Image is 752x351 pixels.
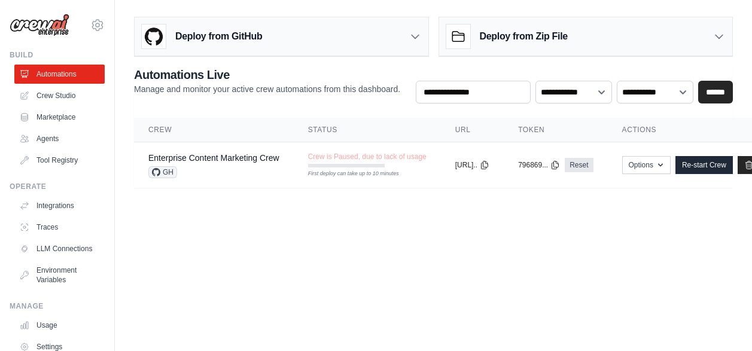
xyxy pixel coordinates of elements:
a: Re-start Crew [675,156,733,174]
div: Operate [10,182,105,191]
a: Marketplace [14,108,105,127]
a: Integrations [14,196,105,215]
th: URL [441,118,504,142]
div: Manage [10,301,105,311]
p: Manage and monitor your active crew automations from this dashboard. [134,83,400,95]
a: Reset [565,158,593,172]
a: Environment Variables [14,261,105,289]
th: Status [294,118,441,142]
button: 796869... [518,160,560,170]
th: Crew [134,118,294,142]
a: Crew Studio [14,86,105,105]
a: Traces [14,218,105,237]
a: Agents [14,129,105,148]
a: Automations [14,65,105,84]
a: Usage [14,316,105,335]
img: GitHub Logo [142,25,166,48]
a: Tool Registry [14,151,105,170]
div: Build [10,50,105,60]
h3: Deploy from Zip File [480,29,568,44]
a: Enterprise Content Marketing Crew [148,153,279,163]
a: LLM Connections [14,239,105,258]
h3: Deploy from GitHub [175,29,262,44]
span: GH [148,166,177,178]
h2: Automations Live [134,66,400,83]
button: Options [622,156,671,174]
img: Logo [10,14,69,36]
div: First deploy can take up to 10 minutes [308,170,385,178]
span: Crew is Paused, due to lack of usage [308,152,427,161]
th: Token [504,118,607,142]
